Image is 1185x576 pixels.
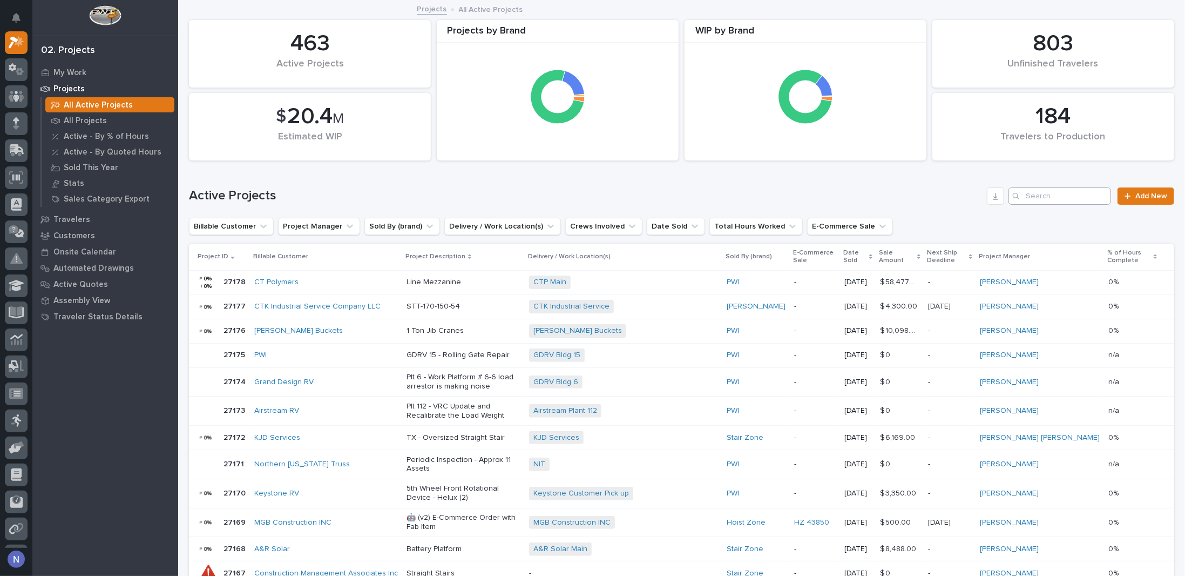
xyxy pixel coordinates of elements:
p: - [928,489,971,498]
p: Line Mezzanine [407,278,520,287]
div: WIP by Brand [685,25,926,43]
a: PWI [727,326,739,336]
a: Active - By Quoted Hours [42,144,178,159]
tr: 2717327173 Airstream RV Plt 112 - VRC Update and Recalibrate the Load WeightAirstream Plant 112 P... [189,397,1174,426]
p: Projects [53,84,85,94]
p: Project Description [405,251,465,263]
p: 0% [1108,431,1121,443]
div: 02. Projects [41,45,95,57]
p: 1 Ton Jib Cranes [407,326,520,336]
p: 0% [1108,324,1121,336]
p: $ 10,098.00 [880,324,922,336]
p: 🤖 (v2) E-Commerce Order with Fab Item [407,513,520,532]
a: PWI [727,406,739,416]
p: Active Quotes [53,280,108,290]
p: Onsite Calendar [53,247,116,257]
p: [DATE] [844,351,871,360]
p: Next Ship Deadline [927,247,966,267]
a: HZ 43850 [794,518,829,527]
button: Sold By (brand) [364,218,440,235]
p: STT-170-150-54 [407,302,520,311]
tr: 2716927169 MGB Construction INC 🤖 (v2) E-Commerce Order with Fab ItemMGB Construction INC Hoist Z... [189,508,1174,537]
a: Assembly View [32,292,178,309]
a: [PERSON_NAME] Buckets [533,326,622,336]
p: [DATE] [844,460,871,469]
button: Project Manager [278,218,360,235]
p: GDRV 15 - Rolling Gate Repair [407,351,520,360]
a: [PERSON_NAME] [980,518,1039,527]
img: Workspace Logo [89,5,121,25]
p: Sold By (brand) [726,251,772,263]
p: - [928,326,971,336]
span: Add New [1135,192,1167,200]
p: - [794,489,836,498]
p: - [928,378,971,387]
a: CTK Industrial Service Company LLC [254,302,381,311]
a: Airstream RV [254,406,299,416]
div: Estimated WIP [207,131,412,154]
p: Battery Platform [407,545,520,554]
p: 0% [1108,276,1121,287]
p: All Active Projects [459,3,523,15]
p: - [928,351,971,360]
p: Date Sold [843,247,866,267]
a: Active - By % of Hours [42,129,178,144]
p: Stats [64,179,84,189]
p: Project ID [198,251,228,263]
tr: 2717627176 [PERSON_NAME] Buckets 1 Ton Jib Cranes[PERSON_NAME] Buckets PWI -[DATE]$ 10,098.00$ 10... [189,319,1174,343]
span: M [333,112,344,126]
a: Projects [417,2,447,15]
a: PWI [727,378,739,387]
a: Airstream Plant 112 [533,406,597,416]
a: [PERSON_NAME] [980,302,1039,311]
tr: 2717127171 Northern [US_STATE] Truss Periodic Inspection - Approx 11 AssetsNIT PWI -[DATE]$ 0$ 0 ... [189,450,1174,479]
tr: 2717827178 CT Polymers Line MezzanineCTP Main PWI -[DATE]$ 58,477.69$ 58,477.69 -[PERSON_NAME] 0%0% [189,270,1174,294]
p: $ 8,488.00 [880,542,918,554]
p: 0% [1108,300,1121,311]
a: Travelers [32,211,178,227]
a: [PERSON_NAME] [980,406,1039,416]
p: $ 6,169.00 [880,431,917,443]
a: NIT [533,460,545,469]
a: MGB Construction INC [533,518,611,527]
button: Billable Customer [189,218,274,235]
p: 0% [1108,542,1121,554]
a: A&R Solar Main [533,545,587,554]
p: 5th Wheel Front Rotational Device - Helux (2) [407,484,520,503]
p: - [794,545,836,554]
a: CTP Main [533,278,566,287]
div: 463 [207,30,412,57]
p: [DATE] [844,326,871,336]
a: Active Quotes [32,276,178,292]
p: Customers [53,231,95,241]
p: [DATE] [844,406,871,416]
button: Delivery / Work Location(s) [444,218,561,235]
p: Active - By % of Hours [64,132,149,142]
p: $ 58,477.69 [880,276,922,287]
p: [DATE] [844,378,871,387]
p: - [928,278,971,287]
p: Delivery / Work Location(s) [528,251,611,263]
p: - [794,433,836,443]
p: $ 500.00 [880,516,913,527]
h1: Active Projects [189,188,983,204]
a: [PERSON_NAME] [980,278,1039,287]
div: Projects by Brand [437,25,679,43]
p: Project Manager [979,251,1030,263]
a: Projects [32,81,178,97]
p: - [794,326,836,336]
p: Sale Amount [879,247,915,267]
a: All Active Projects [42,97,178,112]
button: Notifications [5,6,28,29]
a: [PERSON_NAME] [980,460,1039,469]
div: Notifications [13,13,28,30]
p: $ 0 [880,376,892,387]
p: - [928,460,971,469]
p: - [928,406,971,416]
p: - [794,302,836,311]
p: [DATE] [928,302,971,311]
tr: 2716827168 A&R Solar Battery PlatformA&R Solar Main Stair Zone -[DATE]$ 8,488.00$ 8,488.00 -[PERS... [189,537,1174,561]
p: [DATE] [928,518,971,527]
p: Plt 6 - Work Platform # 6-6 load arrestor is making noise [407,373,520,391]
p: - [794,460,836,469]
